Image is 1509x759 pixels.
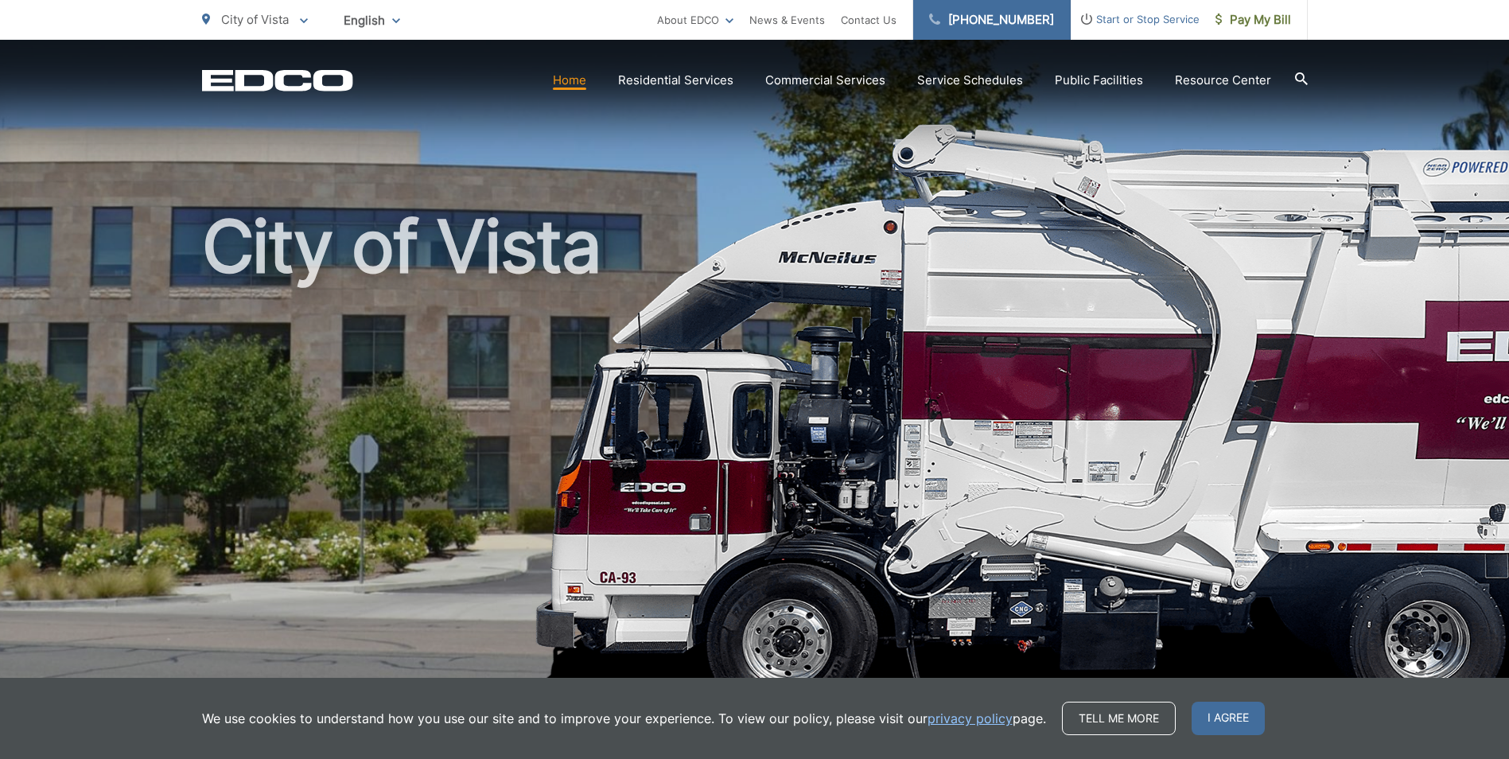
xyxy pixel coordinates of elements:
[553,71,586,90] a: Home
[202,207,1308,710] h1: City of Vista
[928,709,1013,728] a: privacy policy
[657,10,733,29] a: About EDCO
[1215,10,1291,29] span: Pay My Bill
[749,10,825,29] a: News & Events
[765,71,885,90] a: Commercial Services
[917,71,1023,90] a: Service Schedules
[1192,702,1265,735] span: I agree
[1175,71,1271,90] a: Resource Center
[221,12,289,27] span: City of Vista
[202,69,353,91] a: EDCD logo. Return to the homepage.
[1062,702,1176,735] a: Tell me more
[332,6,412,34] span: English
[841,10,896,29] a: Contact Us
[618,71,733,90] a: Residential Services
[1055,71,1143,90] a: Public Facilities
[202,709,1046,728] p: We use cookies to understand how you use our site and to improve your experience. To view our pol...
